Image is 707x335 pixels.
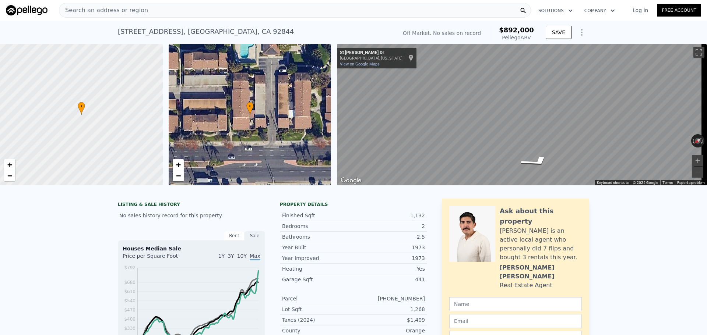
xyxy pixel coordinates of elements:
div: Street View [337,44,707,185]
div: Yes [353,265,425,272]
div: 1,132 [353,212,425,219]
button: SAVE [546,26,571,39]
tspan: $330 [124,326,136,331]
tspan: $400 [124,317,136,322]
a: Open this area in Google Maps (opens a new window) [339,176,363,185]
img: Pellego [6,5,48,15]
tspan: $470 [124,307,136,313]
div: [PERSON_NAME] [PERSON_NAME] [500,263,582,281]
div: Houses Median Sale [123,245,260,252]
tspan: $610 [124,289,136,294]
span: 3Y [228,253,234,259]
div: Finished Sqft [282,212,353,219]
div: • [78,102,85,115]
span: 1Y [218,253,225,259]
div: Real Estate Agent [500,281,552,290]
div: Sale [245,231,265,240]
div: [PHONE_NUMBER] [353,295,425,302]
div: Rent [224,231,245,240]
div: Off Market. No sales on record [403,29,481,37]
div: [GEOGRAPHIC_DATA], [US_STATE] [340,56,402,61]
button: Keyboard shortcuts [597,180,629,185]
span: $892,000 [499,26,534,34]
span: 10Y [237,253,247,259]
div: 2.5 [353,233,425,240]
button: Toggle fullscreen view [693,47,704,58]
span: • [78,103,85,110]
div: St [PERSON_NAME] Dr [340,50,402,56]
div: Property details [280,202,427,207]
div: Bedrooms [282,222,353,230]
span: − [7,171,12,180]
tspan: $792 [124,265,136,270]
div: [STREET_ADDRESS] , [GEOGRAPHIC_DATA] , CA 92844 [118,26,294,37]
a: Free Account [657,4,701,17]
div: County [282,327,353,334]
a: View on Google Maps [340,62,380,67]
div: Orange [353,327,425,334]
div: $1,409 [353,316,425,324]
img: Google [339,176,363,185]
a: Zoom in [173,159,184,170]
span: © 2025 Google [633,181,658,185]
div: Year Improved [282,254,353,262]
span: + [7,160,12,169]
div: Year Built [282,244,353,251]
input: Email [449,314,582,328]
div: 1973 [353,254,425,262]
span: − [176,171,180,180]
span: Search an address or region [59,6,148,15]
button: Rotate counterclockwise [691,134,695,147]
div: 441 [353,276,425,283]
a: Zoom out [4,170,15,181]
button: Show Options [574,25,589,40]
div: No sales history record for this property. [118,209,265,222]
a: Log In [624,7,657,14]
button: Rotate clockwise [701,134,705,147]
div: 2 [353,222,425,230]
tspan: $540 [124,298,136,303]
button: Company [578,4,621,17]
div: Ask about this property [500,206,582,227]
div: Parcel [282,295,353,302]
input: Name [449,297,582,311]
div: Bathrooms [282,233,353,240]
tspan: $680 [124,280,136,285]
button: Solutions [532,4,578,17]
div: Pellego ARV [499,34,534,41]
a: Zoom out [173,170,184,181]
span: + [176,160,180,169]
span: Max [250,253,260,260]
div: Map [337,44,707,185]
button: Zoom in [692,155,703,166]
div: [PERSON_NAME] is an active local agent who personally did 7 flips and bought 3 rentals this year. [500,227,582,262]
span: • [246,103,254,110]
button: Reset the view [691,135,705,147]
div: Taxes (2024) [282,316,353,324]
a: Report a problem [677,181,705,185]
div: 1973 [353,244,425,251]
div: LISTING & SALE HISTORY [118,202,265,209]
div: Garage Sqft [282,276,353,283]
a: Terms [662,181,673,185]
div: Lot Sqft [282,306,353,313]
a: Show location on map [408,54,414,62]
div: 1,268 [353,306,425,313]
div: Price per Square Foot [123,252,191,264]
a: Zoom in [4,159,15,170]
div: Heating [282,265,353,272]
path: Go West, St John Dr [508,153,563,170]
button: Zoom out [692,167,703,178]
div: • [246,102,254,115]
